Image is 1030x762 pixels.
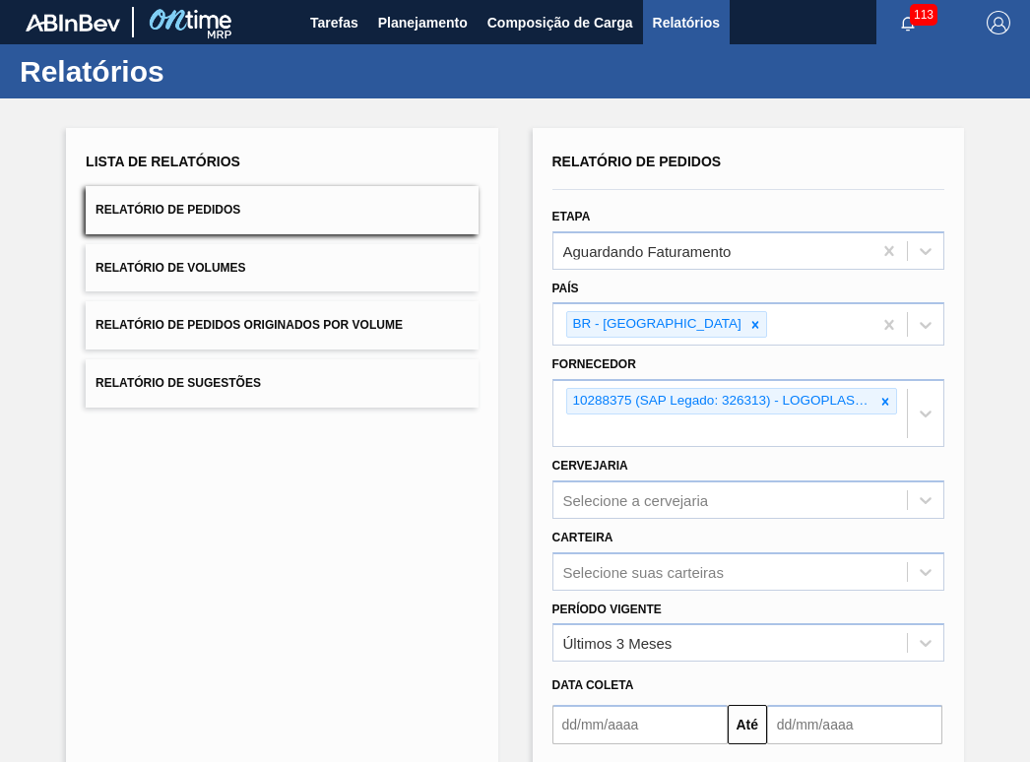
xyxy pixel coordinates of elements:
input: dd/mm/aaaa [767,705,942,744]
label: Cervejaria [552,459,628,473]
span: Composição de Carga [487,11,633,34]
span: Tarefas [310,11,358,34]
span: Relatórios [653,11,720,34]
div: BR - [GEOGRAPHIC_DATA] [567,312,744,337]
div: Aguardando Faturamento [563,242,732,259]
img: TNhmsLtSVTkK8tSr43FrP2fwEKptu5GPRR3wAAAABJRU5ErkJggg== [26,14,120,32]
span: Relatório de Sugestões [96,376,261,390]
span: Relatório de Pedidos [96,203,240,217]
span: Data coleta [552,678,634,692]
span: Relatório de Pedidos [552,154,722,169]
div: 10288375 (SAP Legado: 326313) - LOGOPLASTE DO BRASIL LTDA [567,389,874,413]
label: País [552,282,579,295]
img: Logout [987,11,1010,34]
label: Carteira [552,531,613,544]
label: Fornecedor [552,357,636,371]
button: Relatório de Sugestões [86,359,478,408]
div: Selecione suas carteiras [563,563,724,580]
span: Relatório de Pedidos Originados por Volume [96,318,403,332]
label: Etapa [552,210,591,223]
button: Notificações [876,9,939,36]
div: Últimos 3 Meses [563,635,673,652]
span: 113 [910,4,937,26]
h1: Relatórios [20,60,369,83]
button: Relatório de Pedidos Originados por Volume [86,301,478,349]
span: Planejamento [378,11,468,34]
label: Período Vigente [552,603,662,616]
button: Relatório de Volumes [86,244,478,292]
input: dd/mm/aaaa [552,705,728,744]
span: Relatório de Volumes [96,261,245,275]
span: Lista de Relatórios [86,154,240,169]
div: Selecione a cervejaria [563,491,709,508]
button: Relatório de Pedidos [86,186,478,234]
button: Até [728,705,767,744]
